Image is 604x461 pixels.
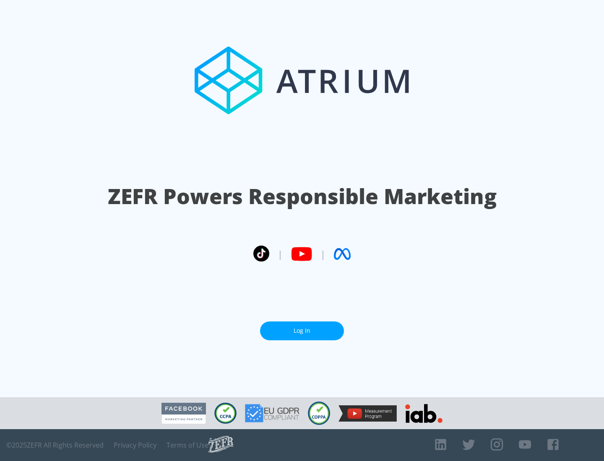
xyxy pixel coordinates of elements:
img: YouTube Measurement Program [338,405,397,422]
img: Facebook Marketing Partner [161,403,206,424]
a: Log In [260,321,344,340]
span: | [320,248,325,260]
span: © 2025 ZEFR All Rights Reserved [6,441,104,449]
img: COPPA Compliant [308,401,330,425]
img: IAB [405,404,443,423]
a: Privacy Policy [114,441,156,449]
a: Terms of Use [167,441,208,449]
img: GDPR Compliant [245,404,299,422]
img: CCPA Compliant [214,403,237,424]
h1: ZEFR Powers Responsible Marketing [108,182,497,211]
span: | [278,248,283,260]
